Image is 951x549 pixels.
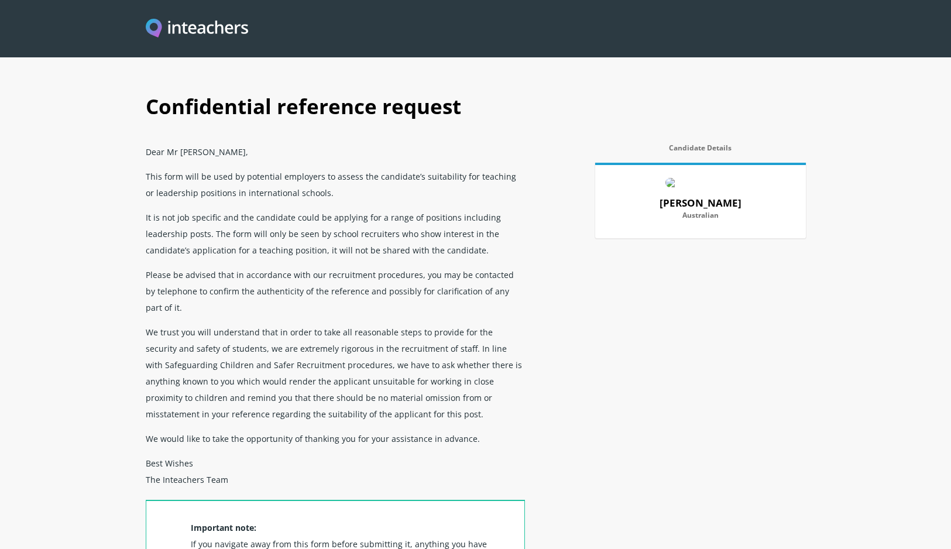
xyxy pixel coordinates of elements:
label: Australian [609,211,792,227]
p: This form will be used by potential employers to assess the candidate’s suitability for teaching ... [146,164,525,205]
h1: Confidential reference request [146,82,806,139]
p: We trust you will understand that in order to take all reasonable steps to provide for the securi... [146,320,525,426]
img: 77944 [665,178,736,187]
a: Visit this site's homepage [146,19,249,39]
label: Candidate Details [595,144,806,159]
p: Please be advised that in accordance with our recruitment procedures, you may be contacted by tel... [146,262,525,320]
strong: Important note: [191,522,256,533]
p: It is not job specific and the candidate could be applying for a range of positions including lea... [146,205,525,262]
p: Dear Mr [PERSON_NAME], [146,139,525,164]
p: We would like to take the opportunity of thanking you for your assistance in advance. [146,426,525,451]
img: Inteachers [146,19,249,39]
p: Best Wishes The Inteachers Team [146,451,525,500]
strong: [PERSON_NAME] [660,196,741,210]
